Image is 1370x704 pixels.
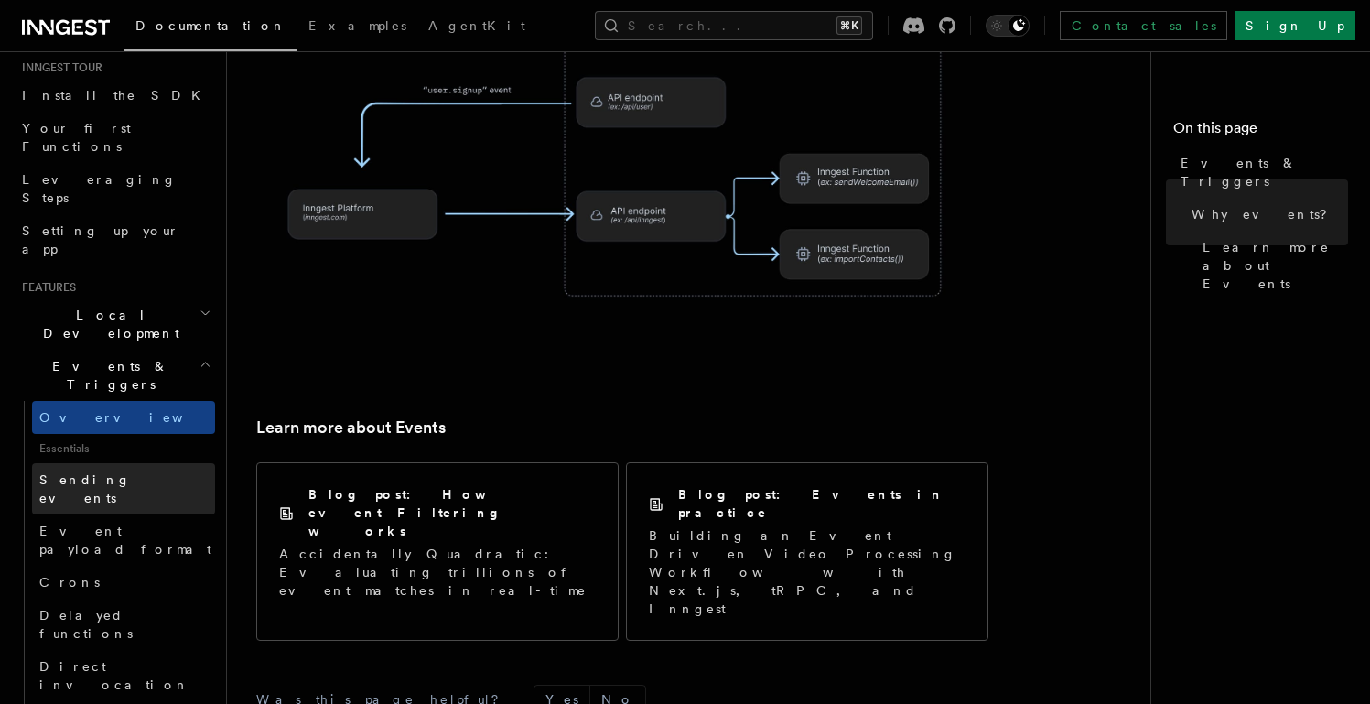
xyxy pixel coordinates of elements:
span: Inngest tour [15,60,102,75]
span: Documentation [135,18,286,33]
a: Blog post: How event Filtering worksAccidentally Quadratic: Evaluating trillions of event matches... [256,462,619,641]
span: Overview [39,410,228,425]
a: Learn more about Events [1195,231,1348,300]
span: Leveraging Steps [22,172,177,205]
a: Why events? [1184,198,1348,231]
span: Events & Triggers [15,357,200,394]
span: Events & Triggers [1181,154,1348,190]
span: AgentKit [428,18,525,33]
span: Examples [308,18,406,33]
button: Search...⌘K [595,11,873,40]
a: Crons [32,566,215,599]
span: Delayed functions [39,608,133,641]
span: Learn more about Events [1203,238,1348,293]
h4: On this page [1173,117,1348,146]
a: Install the SDK [15,79,215,112]
a: Event payload format [32,514,215,566]
h2: Blog post: Events in practice [678,485,965,522]
span: Local Development [15,306,200,342]
a: Leveraging Steps [15,163,215,214]
a: Blog post: Events in practiceBuilding an Event Driven Video Processing Workflow with Next.js, tRP... [626,462,988,641]
span: Install the SDK [22,88,211,103]
span: Setting up your app [22,223,179,256]
button: Toggle dark mode [986,15,1030,37]
span: Sending events [39,472,131,505]
a: Direct invocation [32,650,215,701]
h2: Blog post: How event Filtering works [308,485,596,540]
a: Sign Up [1235,11,1355,40]
a: Your first Functions [15,112,215,163]
a: Events & Triggers [1173,146,1348,198]
span: Direct invocation [39,659,189,692]
a: Delayed functions [32,599,215,650]
p: Accidentally Quadratic: Evaluating trillions of event matches in real-time [279,545,596,600]
span: Essentials [32,434,215,463]
a: Sending events [32,463,215,514]
span: Crons [39,575,100,590]
a: Documentation [124,5,297,51]
p: Building an Event Driven Video Processing Workflow with Next.js, tRPC, and Inngest [649,526,965,618]
a: Learn more about Events [256,415,446,440]
a: Examples [297,5,417,49]
a: AgentKit [417,5,536,49]
a: Overview [32,401,215,434]
a: Setting up your app [15,214,215,265]
span: Event payload format [39,524,211,557]
span: Your first Functions [22,121,131,154]
a: Contact sales [1060,11,1227,40]
kbd: ⌘K [836,16,862,35]
span: Why events? [1192,205,1340,223]
button: Events & Triggers [15,350,215,401]
button: Local Development [15,298,215,350]
span: Features [15,280,76,295]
